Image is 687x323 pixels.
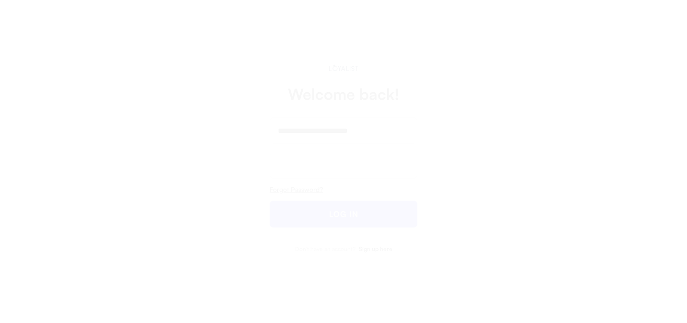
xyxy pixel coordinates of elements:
[288,86,399,102] div: Welcome back!
[270,185,323,193] u: Forgot Password?
[295,246,355,252] div: Don't have an account?
[270,201,417,227] button: LOG IN
[327,64,360,71] img: Main.svg
[359,245,392,252] strong: Sign up here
